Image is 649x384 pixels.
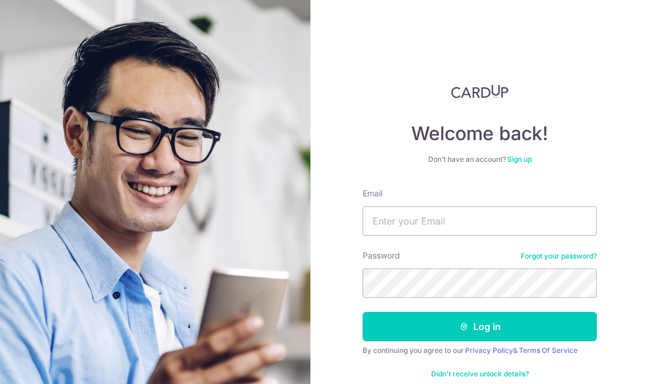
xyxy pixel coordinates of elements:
[363,312,597,341] button: Log in
[451,84,508,98] img: CardUp Logo
[465,346,513,355] a: Privacy Policy
[363,250,400,261] label: Password
[363,346,597,355] div: By continuing you agree to our &
[363,155,597,164] div: Don’t have an account?
[521,252,597,261] a: Forgot your password?
[519,346,578,355] a: Terms Of Service
[363,188,382,199] label: Email
[363,206,597,236] input: Enter your Email
[363,122,597,145] h4: Welcome back!
[507,155,532,164] a: Sign up
[431,369,529,379] a: Didn't receive unlock details?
